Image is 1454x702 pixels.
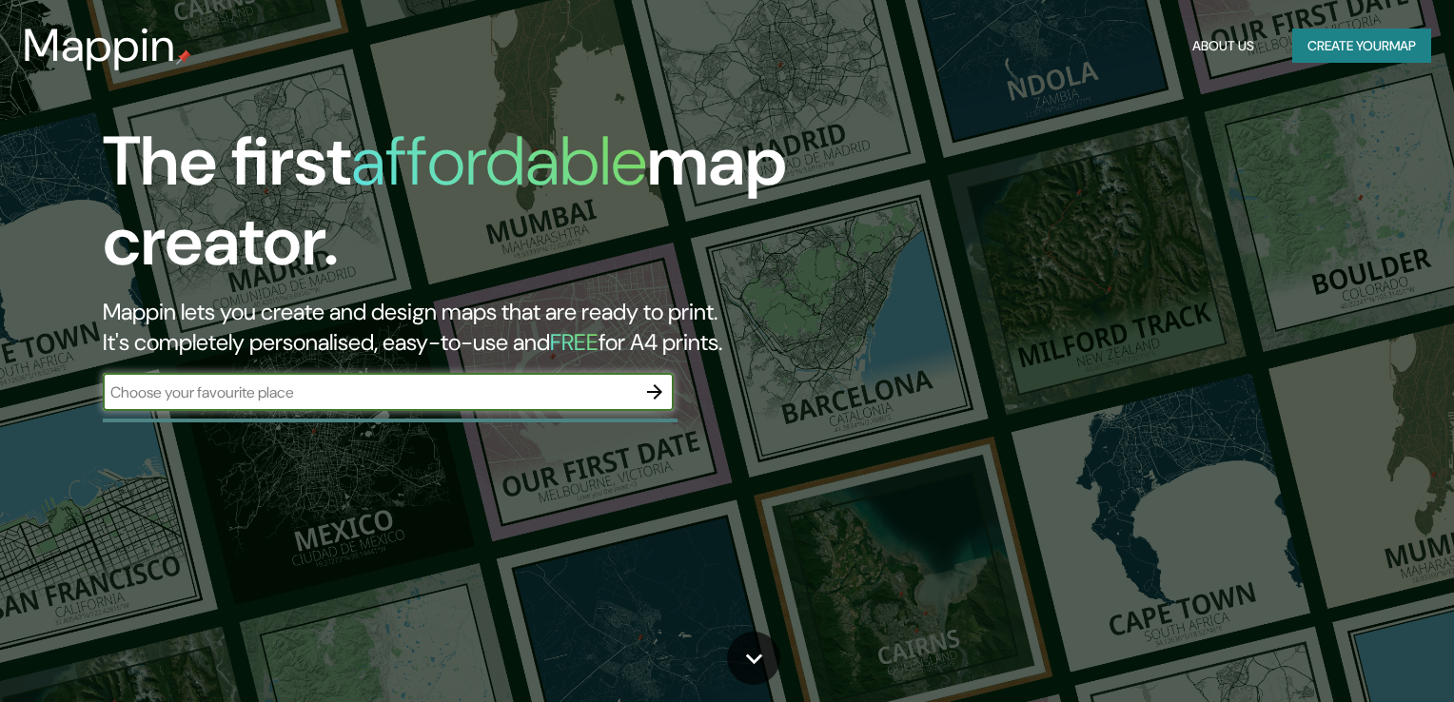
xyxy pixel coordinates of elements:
img: mappin-pin [176,49,191,65]
h3: Mappin [23,19,176,72]
h2: Mappin lets you create and design maps that are ready to print. It's completely personalised, eas... [103,297,830,358]
button: About Us [1185,29,1262,64]
input: Choose your favourite place [103,381,636,403]
h1: affordable [351,117,647,205]
button: Create yourmap [1292,29,1431,64]
h5: FREE [550,327,599,357]
h1: The first map creator. [103,122,830,297]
